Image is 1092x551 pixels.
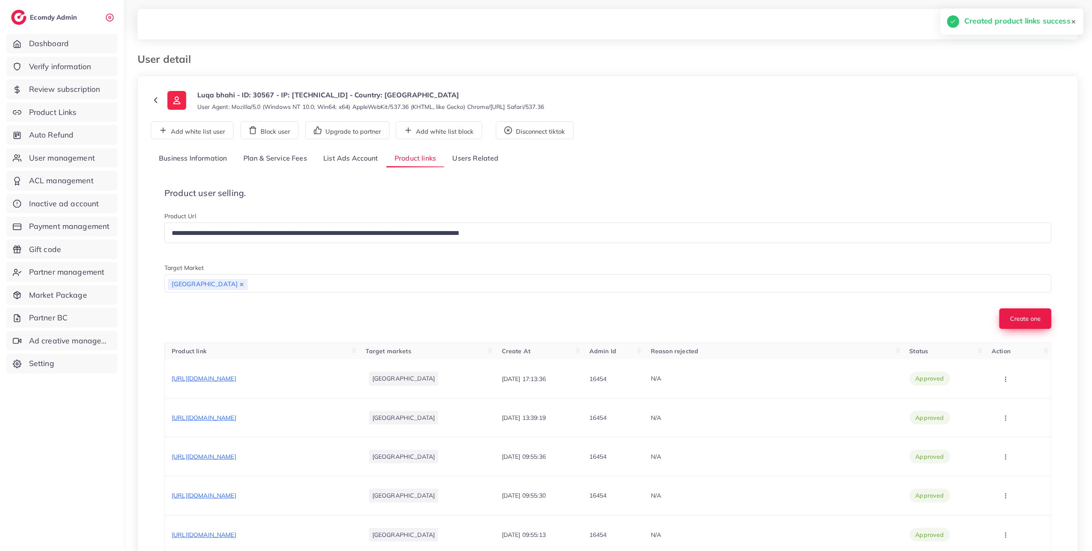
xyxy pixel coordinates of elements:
[29,290,87,301] span: Market Package
[589,490,607,501] p: 16454
[496,121,574,139] button: Disconnect tiktok
[6,262,117,282] a: Partner management
[168,279,248,290] span: [GEOGRAPHIC_DATA]
[369,489,439,502] li: [GEOGRAPHIC_DATA]
[172,375,236,382] span: [URL][DOMAIN_NAME]
[29,152,95,164] span: User management
[502,530,546,540] p: [DATE] 09:55:13
[6,194,117,214] a: Inactive ad account
[197,103,544,111] small: User Agent: Mozilla/5.0 (Windows NT 10.0; Win64; x64) AppleWebKit/537.36 (KHTML, like Gecko) Chro...
[29,244,61,255] span: Gift code
[164,264,204,272] label: Target Market
[6,331,117,351] a: Ad creative management
[369,372,439,385] li: [GEOGRAPHIC_DATA]
[6,34,117,53] a: Dashboard
[11,10,26,25] img: logo
[916,452,944,461] span: approved
[999,308,1051,329] button: Create one
[164,188,1051,198] h4: Product user selling.
[240,121,299,139] button: Block user
[651,414,661,422] span: N/A
[240,282,244,287] button: Deselect Pakistan
[502,451,546,462] p: [DATE] 09:55:36
[164,274,1051,293] div: Search for option
[172,531,236,539] span: [URL][DOMAIN_NAME]
[6,103,117,122] a: Product Links
[396,121,482,139] button: Add white list block
[172,347,207,355] span: Product link
[444,149,506,168] a: Users Related
[151,121,234,139] button: Add white list user
[172,453,236,460] span: [URL][DOMAIN_NAME]
[6,171,117,191] a: ACL management
[172,414,236,422] span: [URL][DOMAIN_NAME]
[6,285,117,305] a: Market Package
[369,528,439,542] li: [GEOGRAPHIC_DATA]
[6,79,117,99] a: Review subscription
[29,358,54,369] span: Setting
[29,175,94,186] span: ACL management
[651,453,661,460] span: N/A
[369,450,439,463] li: [GEOGRAPHIC_DATA]
[164,212,196,220] label: Product Url
[29,198,99,209] span: Inactive ad account
[589,347,616,355] span: Admin Id
[6,240,117,259] a: Gift code
[29,312,68,323] span: Partner BC
[6,148,117,168] a: User management
[6,57,117,76] a: Verify information
[29,107,77,118] span: Product Links
[172,492,236,499] span: [URL][DOMAIN_NAME]
[29,38,69,49] span: Dashboard
[197,90,544,100] p: Luqa bhahi - ID: 30567 - IP: [TECHNICAL_ID] - Country: [GEOGRAPHIC_DATA]
[29,221,110,232] span: Payment management
[916,374,944,383] span: approved
[992,347,1010,355] span: Action
[138,53,198,65] h3: User detail
[651,375,661,382] span: N/A
[315,149,386,168] a: List Ads Account
[29,84,100,95] span: Review subscription
[29,335,111,346] span: Ad creative management
[502,490,546,501] p: [DATE] 09:55:30
[502,374,546,384] p: [DATE] 17:13:36
[386,149,444,168] a: Product links
[151,149,235,168] a: Business Information
[910,347,928,355] span: Status
[6,125,117,145] a: Auto Refund
[502,413,546,423] p: [DATE] 13:39:19
[249,277,1040,291] input: Search for option
[167,91,186,110] img: ic-user-info.36bf1079.svg
[366,347,411,355] span: Target markets
[651,492,661,499] span: N/A
[502,347,530,355] span: Create At
[29,61,91,72] span: Verify information
[369,411,439,425] li: [GEOGRAPHIC_DATA]
[651,531,661,539] span: N/A
[589,451,607,462] p: 16454
[916,413,944,422] span: approved
[589,530,607,540] p: 16454
[964,15,1071,26] h5: Created product links success
[6,217,117,236] a: Payment management
[305,121,389,139] button: Upgrade to partner
[30,13,79,21] h2: Ecomdy Admin
[11,10,79,25] a: logoEcomdy Admin
[6,308,117,328] a: Partner BC
[589,374,607,384] p: 16454
[916,491,944,500] span: approved
[29,129,74,141] span: Auto Refund
[589,413,607,423] p: 16454
[29,267,105,278] span: Partner management
[916,530,944,539] span: approved
[235,149,315,168] a: Plan & Service Fees
[651,347,698,355] span: Reason rejected
[6,354,117,373] a: Setting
